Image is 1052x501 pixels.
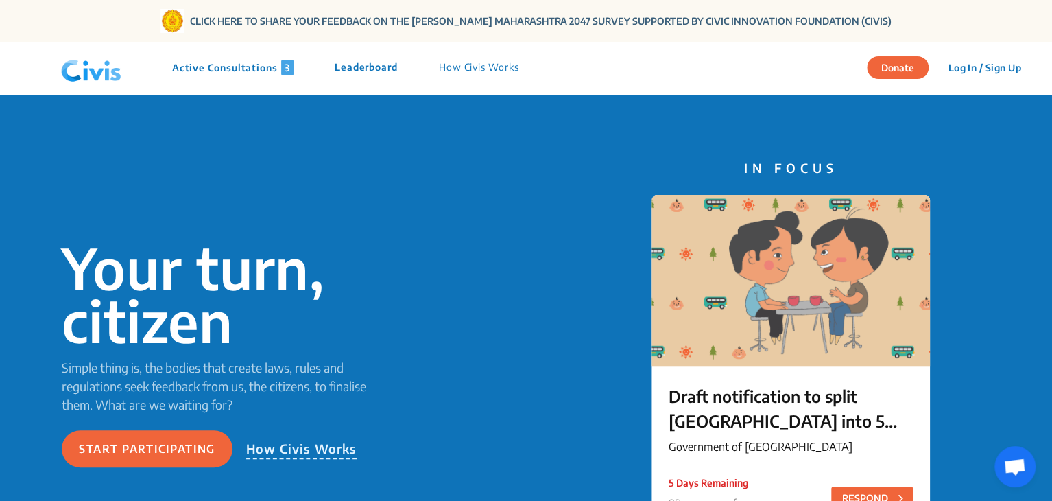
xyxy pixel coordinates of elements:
[867,60,939,73] a: Donate
[281,60,294,75] span: 3
[62,358,387,414] p: Simple thing is, the bodies that create laws, rules and regulations seek feedback from us, the ci...
[62,242,387,347] p: Your turn, citizen
[439,60,519,75] p: How Civis Works
[994,446,1036,487] a: Open chat
[651,159,930,177] p: IN FOCUS
[160,9,184,33] img: Gom Logo
[172,60,294,75] p: Active Consultations
[335,60,398,75] p: Leaderboard
[56,47,127,89] img: navlogo.png
[62,430,232,467] button: Start participating
[669,439,913,455] p: Government of [GEOGRAPHIC_DATA]
[867,56,929,79] button: Donate
[669,476,748,490] p: 5 Days Remaining
[190,14,892,28] a: CLICK HERE TO SHARE YOUR FEEDBACK ON THE [PERSON_NAME] MAHARASHTRA 2047 SURVEY SUPPORTED BY CIVIC...
[939,57,1030,78] button: Log In / Sign Up
[669,384,913,433] p: Draft notification to split [GEOGRAPHIC_DATA] into 5 city corporations/[GEOGRAPHIC_DATA] ನಗರವನ್ನು...
[246,439,357,459] p: How Civis Works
